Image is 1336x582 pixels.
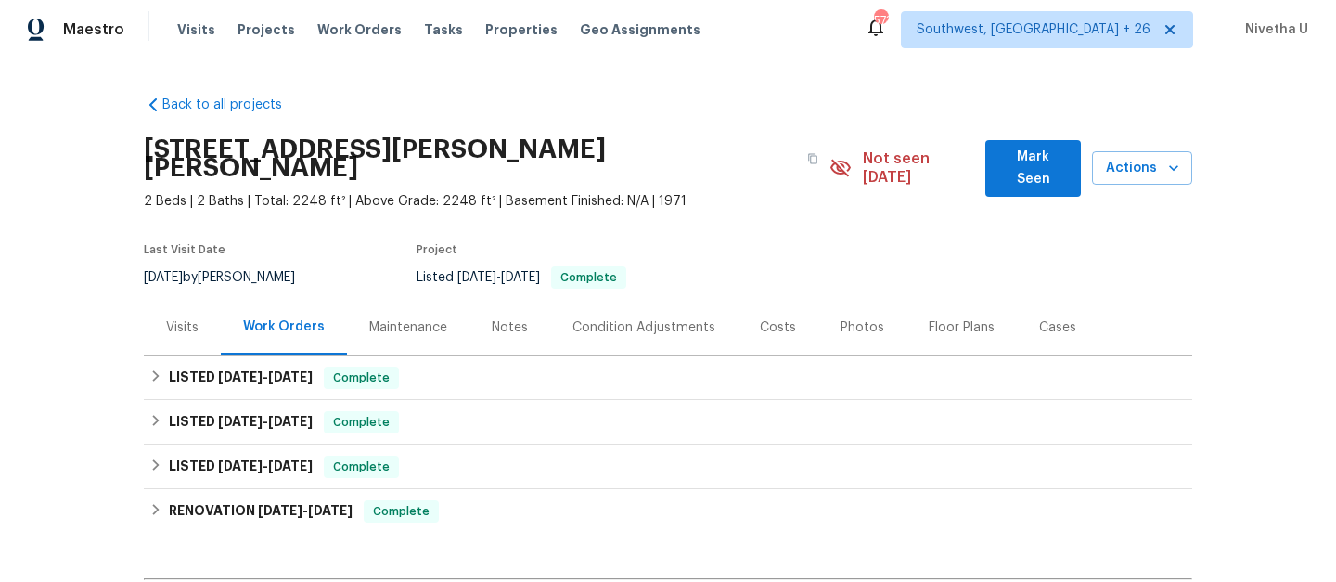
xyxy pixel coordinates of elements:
div: by [PERSON_NAME] [144,266,317,289]
div: LISTED [DATE]-[DATE]Complete [144,356,1192,400]
h6: LISTED [169,411,313,433]
span: [DATE] [258,504,302,517]
button: Actions [1092,151,1192,186]
div: Work Orders [243,317,325,336]
span: [DATE] [268,459,313,472]
h2: [STREET_ADDRESS][PERSON_NAME][PERSON_NAME] [144,140,796,177]
span: Visits [177,20,215,39]
span: [DATE] [218,459,263,472]
h6: LISTED [169,456,313,478]
button: Mark Seen [985,140,1081,197]
span: Projects [238,20,295,39]
span: Complete [366,502,437,521]
span: Complete [326,413,397,432]
span: Project [417,244,457,255]
span: Actions [1107,157,1177,180]
span: Listed [417,271,626,284]
span: - [218,370,313,383]
div: Floor Plans [929,318,995,337]
span: Complete [326,369,397,387]
span: [DATE] [501,271,540,284]
div: Cases [1039,318,1076,337]
h6: RENOVATION [169,500,353,523]
span: Geo Assignments [580,20,700,39]
span: - [218,459,313,472]
span: [DATE] [268,370,313,383]
span: - [218,415,313,428]
span: [DATE] [218,415,263,428]
span: Tasks [424,23,463,36]
div: Condition Adjustments [572,318,715,337]
span: 2 Beds | 2 Baths | Total: 2248 ft² | Above Grade: 2248 ft² | Basement Finished: N/A | 1971 [144,192,829,211]
span: Complete [326,458,397,476]
span: Southwest, [GEOGRAPHIC_DATA] + 26 [917,20,1150,39]
span: Maestro [63,20,124,39]
div: RENOVATION [DATE]-[DATE]Complete [144,489,1192,534]
span: Last Visit Date [144,244,225,255]
a: Back to all projects [144,96,322,114]
span: Properties [485,20,558,39]
div: Photos [841,318,884,337]
div: LISTED [DATE]-[DATE]Complete [144,445,1192,489]
div: Notes [492,318,528,337]
span: [DATE] [457,271,496,284]
div: Maintenance [369,318,447,337]
span: Work Orders [317,20,402,39]
span: Nivetha U [1238,20,1308,39]
span: [DATE] [144,271,183,284]
span: Mark Seen [1000,146,1066,191]
div: LISTED [DATE]-[DATE]Complete [144,400,1192,445]
span: - [457,271,540,284]
span: [DATE] [218,370,263,383]
span: Not seen [DATE] [863,149,975,187]
span: [DATE] [268,415,313,428]
div: Visits [166,318,199,337]
span: [DATE] [308,504,353,517]
span: - [258,504,353,517]
div: 573 [874,11,887,30]
span: Complete [553,272,624,283]
h6: LISTED [169,367,313,389]
div: Costs [760,318,796,337]
button: Copy Address [796,142,829,175]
